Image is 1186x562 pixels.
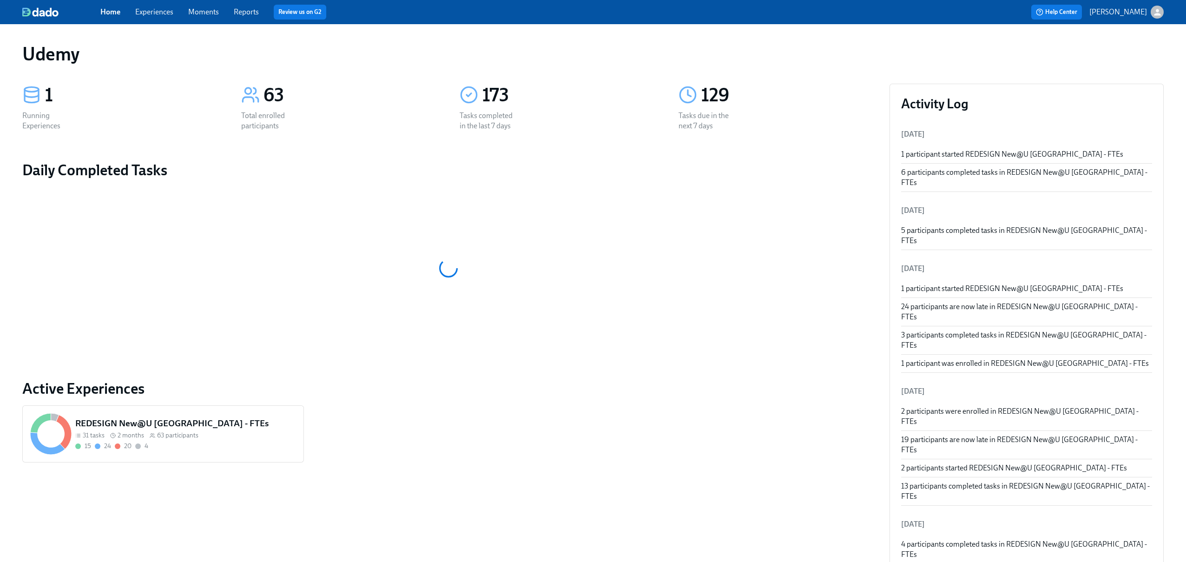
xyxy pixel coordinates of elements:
li: [DATE] [901,513,1152,536]
div: 2 participants started REDESIGN New@U [GEOGRAPHIC_DATA] - FTEs [901,463,1152,473]
div: 2 participants were enrolled in REDESIGN New@U [GEOGRAPHIC_DATA] - FTEs [901,406,1152,427]
a: Active Experiences [22,379,875,398]
div: 13 participants completed tasks in REDESIGN New@U [GEOGRAPHIC_DATA] - FTEs [901,481,1152,502]
div: 4 [145,442,148,450]
div: 6 participants completed tasks in REDESIGN New@U [GEOGRAPHIC_DATA] - FTEs [901,167,1152,188]
span: 31 tasks [83,431,105,440]
a: REDESIGN New@U [GEOGRAPHIC_DATA] - FTEs31 tasks 2 months63 participants1524204 [22,405,304,463]
div: 1 participant was enrolled in REDESIGN New@U [GEOGRAPHIC_DATA] - FTEs [901,358,1152,369]
a: dado [22,7,100,17]
div: Tasks completed in the last 7 days [460,111,519,131]
div: Not started [135,442,148,450]
li: [DATE] [901,199,1152,222]
div: Tasks due in the next 7 days [679,111,738,131]
a: Review us on G2 [278,7,322,17]
a: Reports [234,7,259,16]
li: [DATE] [901,380,1152,403]
button: [PERSON_NAME] [1089,6,1164,19]
div: 129 [701,84,875,107]
div: Running Experiences [22,111,82,131]
li: [DATE] [901,258,1152,280]
a: Experiences [135,7,173,16]
div: 1 participant started REDESIGN New@U [GEOGRAPHIC_DATA] - FTEs [901,149,1152,159]
div: On time with open tasks [95,442,111,450]
span: 63 participants [157,431,198,440]
h2: Daily Completed Tasks [22,161,875,179]
div: 1 [45,84,219,107]
h1: Udemy [22,43,79,65]
button: Review us on G2 [274,5,326,20]
a: Home [100,7,120,16]
span: Help Center [1036,7,1077,17]
div: 19 participants are now late in REDESIGN New@U [GEOGRAPHIC_DATA] - FTEs [901,435,1152,455]
h3: Activity Log [901,95,1152,112]
span: [DATE] [901,130,925,139]
img: dado [22,7,59,17]
div: 63 [264,84,438,107]
div: 5 participants completed tasks in REDESIGN New@U [GEOGRAPHIC_DATA] - FTEs [901,225,1152,246]
p: [PERSON_NAME] [1089,7,1147,17]
div: 24 [104,442,111,450]
div: 173 [482,84,656,107]
div: Total enrolled participants [241,111,301,131]
button: Help Center [1031,5,1082,20]
div: 15 [85,442,91,450]
div: 24 participants are now late in REDESIGN New@U [GEOGRAPHIC_DATA] - FTEs [901,302,1152,322]
div: With overdue tasks [115,442,132,450]
h5: REDESIGN New@U [GEOGRAPHIC_DATA] - FTEs [75,417,296,430]
div: 20 [124,442,132,450]
span: 2 months [118,431,144,440]
a: Moments [188,7,219,16]
div: Completed all due tasks [75,442,91,450]
div: 4 participants completed tasks in REDESIGN New@U [GEOGRAPHIC_DATA] - FTEs [901,539,1152,560]
div: 3 participants completed tasks in REDESIGN New@U [GEOGRAPHIC_DATA] - FTEs [901,330,1152,350]
div: 1 participant started REDESIGN New@U [GEOGRAPHIC_DATA] - FTEs [901,284,1152,294]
